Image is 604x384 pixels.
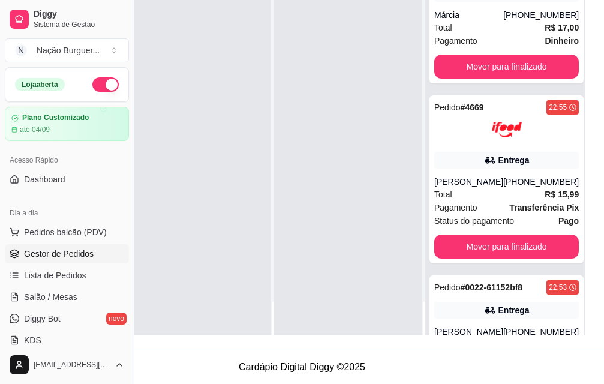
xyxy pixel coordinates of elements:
span: Total [434,21,452,34]
div: [PHONE_NUMBER] [503,176,579,188]
div: [PHONE_NUMBER] [503,326,579,338]
div: Acesso Rápido [5,151,129,170]
button: Alterar Status [92,77,119,92]
span: Total [434,188,452,201]
button: [EMAIL_ADDRESS][DOMAIN_NAME] [5,350,129,379]
div: Entrega [498,304,530,316]
a: KDS [5,331,129,350]
div: 22:53 [549,283,567,292]
button: Pedidos balcão (PDV) [5,223,129,242]
span: Pedido [434,103,461,112]
span: Gestor de Pedidos [24,248,94,260]
strong: R$ 17,00 [545,23,579,32]
a: Lista de Pedidos [5,266,129,285]
article: Plano Customizado [22,113,89,122]
span: Diggy [34,9,124,20]
span: Status do pagamento [434,214,514,227]
span: Pagamento [434,34,477,47]
div: Loja aberta [15,78,65,91]
span: [EMAIL_ADDRESS][DOMAIN_NAME] [34,360,110,370]
a: DiggySistema de Gestão [5,5,129,34]
span: KDS [24,334,41,346]
div: Entrega [498,154,530,166]
strong: R$ 15,99 [545,190,579,199]
span: Pagamento [434,201,477,214]
strong: Dinheiro [545,36,579,46]
button: Select a team [5,38,129,62]
div: 22:55 [549,103,567,112]
span: Dashboard [24,173,65,185]
span: Diggy Bot [24,313,61,325]
span: N [15,44,27,56]
button: Mover para finalizado [434,55,579,79]
a: Dashboard [5,170,129,189]
div: Nação Burguer ... [37,44,100,56]
strong: # 4669 [461,103,484,112]
strong: # 0022-61152bf8 [461,283,523,292]
div: [PHONE_NUMBER] [503,9,579,21]
span: Pedidos balcão (PDV) [24,226,107,238]
strong: Pago [558,216,579,226]
a: Plano Customizadoaté 04/09 [5,107,129,141]
a: Salão / Mesas [5,287,129,307]
span: Pedido [434,283,461,292]
span: Sistema de Gestão [34,20,124,29]
a: Diggy Botnovo [5,309,129,328]
div: [PERSON_NAME] [434,176,503,188]
img: ifood [492,115,522,145]
div: Márcia [434,9,503,21]
div: [PERSON_NAME] [434,326,503,338]
span: Salão / Mesas [24,291,77,303]
a: Gestor de Pedidos [5,244,129,263]
span: Lista de Pedidos [24,269,86,281]
button: Mover para finalizado [434,235,579,259]
div: Dia a dia [5,203,129,223]
article: até 04/09 [20,125,50,134]
strong: Transferência Pix [509,203,579,212]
